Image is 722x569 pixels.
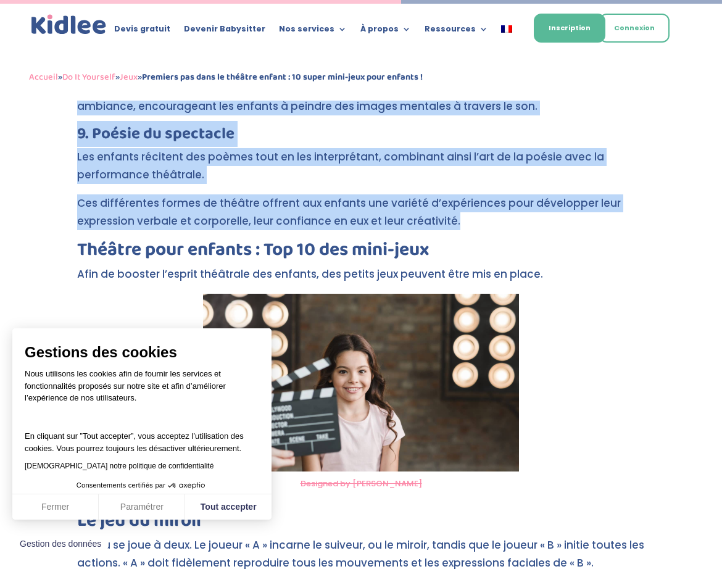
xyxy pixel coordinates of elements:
[142,70,423,85] strong: Premiers pas dans le théâtre enfant : 10 super mini-jeux pour enfants !
[29,70,423,85] span: » » »
[77,512,645,536] h2: Le jeu du miroir
[25,368,259,412] p: Nous utilisons les cookies afin de fournir les services et fonctionnalités proposés sur notre sit...
[120,70,138,85] a: Jeux
[70,478,214,494] button: Consentements certifiés par
[77,80,645,126] p: Cette activité est identique au théâtre du lecteur, mais avec l’ajout d’effets sonores pour créer...
[279,25,347,38] a: Nos services
[501,25,512,33] img: Français
[99,494,185,520] button: Paramétrer
[360,25,411,38] a: À propos
[25,418,259,455] p: En cliquant sur ”Tout accepter”, vous acceptez l’utilisation des cookies. Vous pourrez toujours l...
[77,265,645,294] p: Afin de booster l’esprit théâtrale des enfants, des petits jeux peuvent être mis en place.
[77,126,645,148] h3: 9. Poésie du spectacle
[425,25,488,38] a: Ressources
[12,494,99,520] button: Fermer
[77,148,645,194] p: Les enfants récitent des poèmes tout en les interprétant, combinant ainsi l’art de la poésie avec...
[301,478,422,489] a: Designed by [PERSON_NAME]
[25,462,214,470] a: [DEMOGRAPHIC_DATA] notre politique de confidentialité
[25,343,259,362] span: Gestions des cookies
[168,467,205,504] svg: Axeptio
[77,194,645,241] p: Ces différentes formes de théâtre offrent aux enfants une variété d’expériences pour développer l...
[62,70,115,85] a: Do It Yourself
[203,294,519,471] img: Preparation fille pour jouer dans théâtre enfants
[534,14,605,43] a: Inscription
[77,241,645,265] h2: Théâtre pour enfants : Top 10 des mini-jeux
[77,482,165,489] span: Consentements certifiés par
[20,539,101,550] span: Gestion des données
[184,25,265,38] a: Devenir Babysitter
[29,12,109,37] img: logo_kidlee_bleu
[114,25,170,38] a: Devis gratuit
[29,12,109,37] a: Kidlee Logo
[599,14,670,43] a: Connexion
[12,531,109,557] button: Fermer le widget sans consentement
[29,70,58,85] a: Accueil
[185,494,272,520] button: Tout accepter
